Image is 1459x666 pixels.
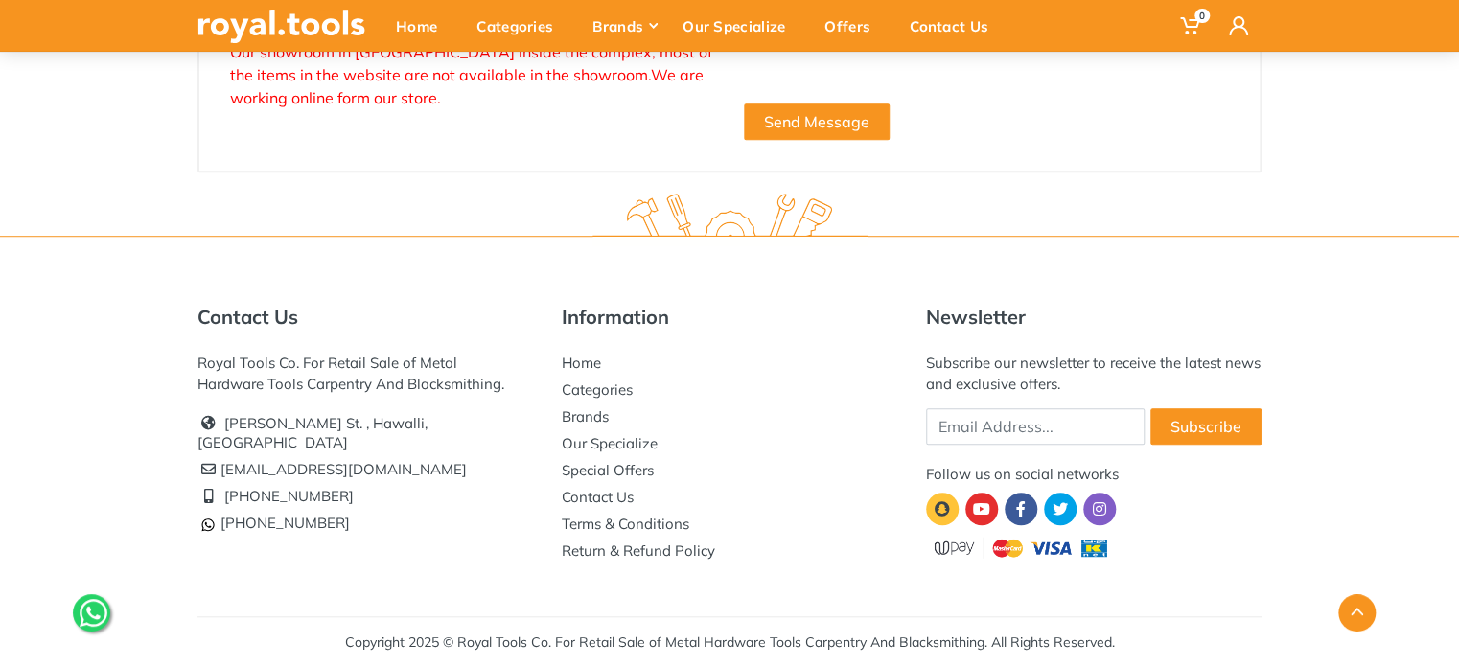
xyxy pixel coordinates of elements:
[1194,9,1210,23] span: 0
[197,306,533,329] h5: Contact Us
[1150,408,1262,445] button: Subscribe
[197,456,533,483] li: [EMAIL_ADDRESS][DOMAIN_NAME]
[811,6,896,46] div: Offers
[197,514,350,532] a: [PHONE_NUMBER]
[926,408,1145,445] input: Email Address...
[230,42,712,107] span: Our showroom in [GEOGRAPHIC_DATA] inside the complex, most of the items in the website are not av...
[562,434,658,452] a: Our Specialize
[197,353,533,395] div: Royal Tools Co. For Retail Sale of Metal Hardware Tools Carpentry And Blacksmithing.
[562,380,633,399] a: Categories
[562,461,654,479] a: Special Offers
[562,541,715,560] a: Return & Refund Policy
[744,103,890,140] button: Send Message
[592,194,868,246] img: royal.tools Logo
[562,354,601,372] a: Home
[224,487,354,505] a: [PHONE_NUMBER]
[926,353,1262,395] div: Subscribe our newsletter to receive the latest news and exclusive offers.
[926,535,1118,561] img: upay.png
[896,6,1014,46] div: Contact Us
[197,10,365,43] img: royal.tools Logo
[562,306,897,329] h5: Information
[463,6,579,46] div: Categories
[562,515,689,533] a: Terms & Conditions
[562,407,609,425] a: Brands
[197,414,428,451] a: [PERSON_NAME] St. , Hawalli, [GEOGRAPHIC_DATA]
[345,632,1115,653] div: Copyright 2025 © Royal Tools Co. For Retail Sale of Metal Hardware Tools Carpentry And Blacksmith...
[926,464,1262,485] div: Follow us on social networks
[744,29,1035,103] iframe: reCAPTCHA
[579,6,669,46] div: Brands
[926,306,1262,329] h5: Newsletter
[382,6,463,46] div: Home
[562,488,634,506] a: Contact Us
[669,6,811,46] div: Our Specialize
